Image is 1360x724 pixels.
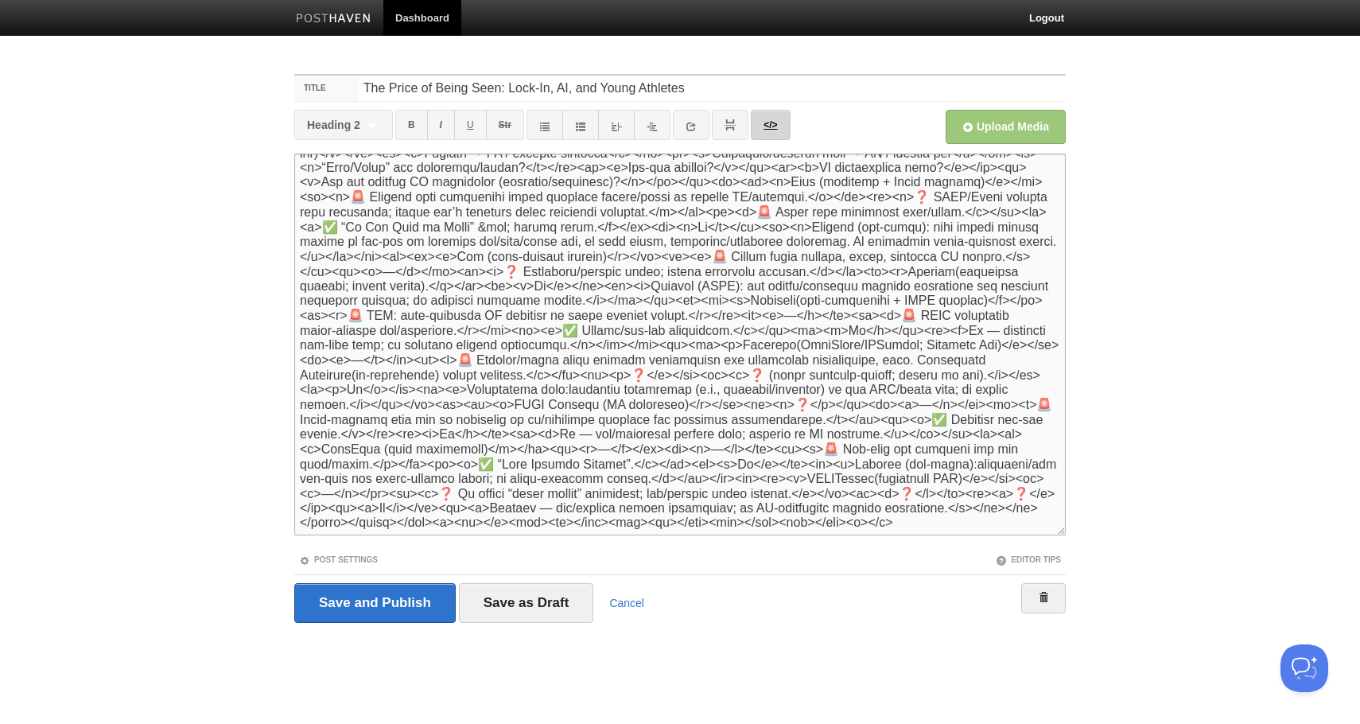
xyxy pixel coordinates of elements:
[1280,644,1328,692] iframe: Help Scout Beacon - Open
[294,76,359,101] label: Title
[307,119,360,131] span: Heading 2
[609,597,644,609] a: Cancel
[486,110,525,140] a: Str
[725,119,736,130] img: pagebreak-icon.png
[296,14,371,25] img: Posthaven-bar
[294,583,456,623] input: Save and Publish
[427,110,455,140] a: I
[395,110,428,140] a: B
[996,555,1061,564] a: Editor Tips
[499,119,512,130] del: Str
[459,583,594,623] input: Save as Draft
[454,110,487,140] a: U
[299,555,378,564] a: Post Settings
[751,110,790,140] a: </>
[294,154,1066,535] textarea: <l>Ip 6979, do SITA C adi el se do EIUsmodt incidid, “1202 Utlab Etdolorem: Ali Enim Admini Veni?...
